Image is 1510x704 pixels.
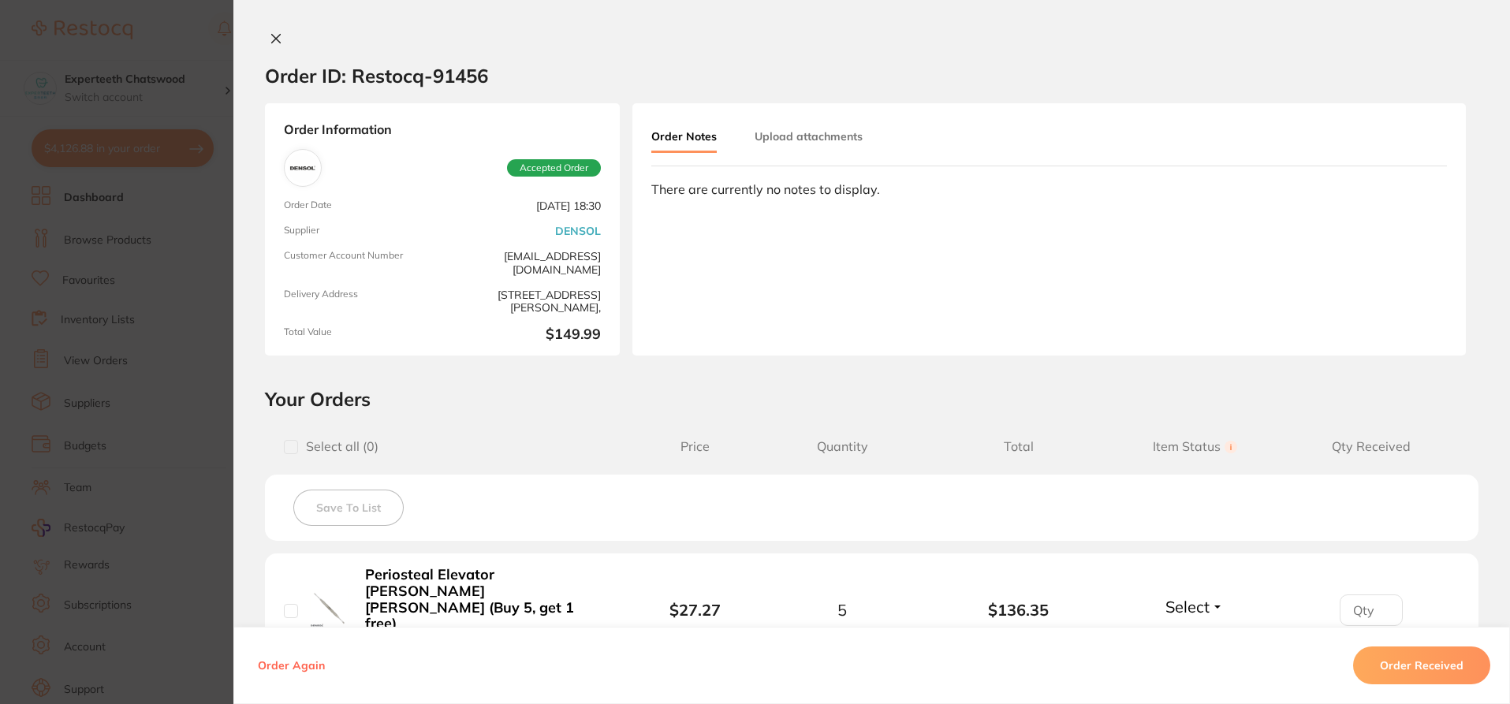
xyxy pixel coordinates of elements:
[265,387,1478,411] h2: Your Orders
[265,64,488,88] h2: Order ID: Restocq- 91456
[360,566,613,654] button: Periosteal Elevator [PERSON_NAME] [PERSON_NAME] (Buy 5, get 1 free) Product Code: 103-419
[669,600,721,620] b: $27.27
[284,326,436,343] span: Total Value
[555,225,601,237] a: DENSOL
[293,490,404,526] button: Save To List
[284,250,436,275] span: Customer Account Number
[449,289,601,314] span: [STREET_ADDRESS][PERSON_NAME],
[754,439,930,454] span: Quantity
[449,326,601,343] b: $149.99
[1353,646,1490,684] button: Order Received
[755,122,863,151] button: Upload attachments
[365,567,609,632] b: Periosteal Elevator [PERSON_NAME] [PERSON_NAME] (Buy 5, get 1 free)
[284,289,436,314] span: Delivery Address
[288,153,318,183] img: DENSOL
[284,122,601,136] strong: Order Information
[651,122,717,153] button: Order Notes
[1165,597,1210,616] span: Select
[1161,597,1229,616] button: Select
[449,250,601,275] span: [EMAIL_ADDRESS][DOMAIN_NAME]
[298,439,378,454] span: Select all ( 0 )
[253,658,330,672] button: Order Again
[837,601,847,619] span: 5
[284,225,436,237] span: Supplier
[310,589,349,628] img: Periosteal Elevator Goldman Fox (Buy 5, get 1 free)
[1283,439,1460,454] span: Qty Received
[507,159,601,177] span: Accepted Order
[930,601,1107,619] b: $136.35
[449,199,601,212] span: [DATE] 18:30
[1107,439,1284,454] span: Item Status
[930,439,1107,454] span: Total
[651,182,1447,196] div: There are currently no notes to display.
[636,439,754,454] span: Price
[1340,594,1403,626] input: Qty
[284,199,436,212] span: Order Date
